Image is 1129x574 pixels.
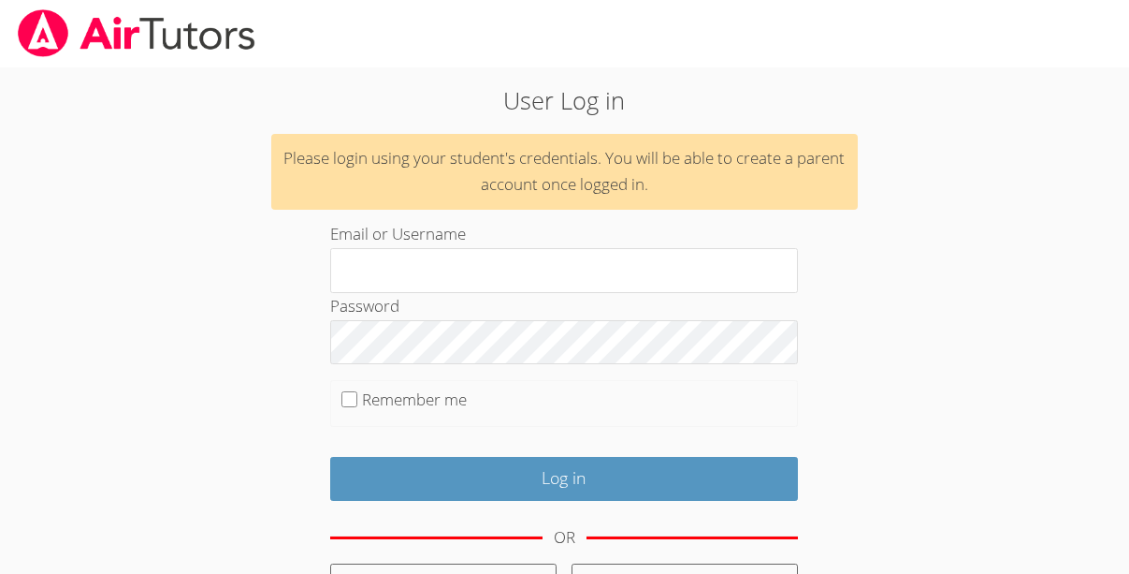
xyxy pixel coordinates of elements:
[341,391,357,407] input: overall type: UNKNOWN_TYPE server type: NO_SERVER_DATA heuristic type: UNKNOWN_TYPE label: Rememb...
[554,524,575,552] div: OR
[362,389,467,410] label: Remember me
[271,134,859,211] div: Please login using your student's credentials. You will be able to create a parent account once l...
[330,457,798,501] input: Log in
[330,248,798,293] input: overall type: HTML_TYPE_EMAIL server type: USERNAME heuristic type: UNKNOWN_TYPE label: Email or ...
[16,9,257,57] img: airtutors_banner-c4298cdbf04f3fff15de1276eac7730deb9818008684d7c2e4769d2f7ddbe033.png
[330,295,399,316] label: Password
[260,82,870,118] h2: User Log in
[330,223,466,244] label: Email or Username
